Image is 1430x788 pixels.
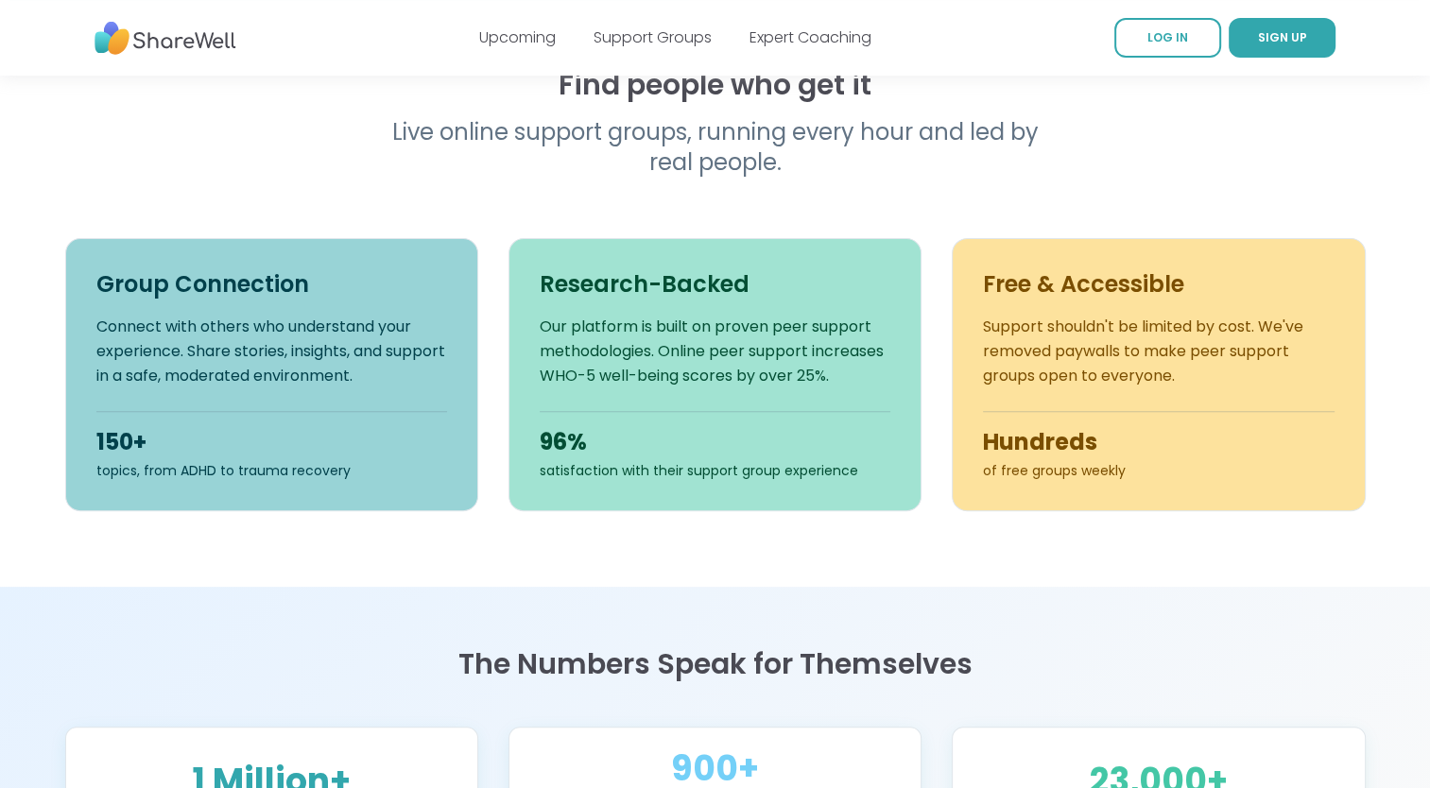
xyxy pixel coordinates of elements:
div: satisfaction with their support group experience [540,461,890,480]
p: Connect with others who understand your experience. Share stories, insights, and support in a saf... [96,315,447,388]
h3: Research-Backed [540,269,890,300]
img: ShareWell Nav Logo [95,12,236,64]
p: Our platform is built on proven peer support methodologies. Online peer support increases WHO-5 w... [540,315,890,388]
div: 900+ [532,750,898,788]
a: Upcoming [479,26,556,48]
span: LOG IN [1147,29,1188,45]
span: SIGN UP [1258,29,1307,45]
a: Support Groups [594,26,712,48]
div: 96% [540,427,890,457]
p: Live online support groups, running every hour and led by real people. [353,117,1078,178]
h3: Free & Accessible [983,269,1334,300]
a: LOG IN [1114,18,1221,58]
h3: Group Connection [96,269,447,300]
div: of free groups weekly [983,461,1334,480]
div: Hundreds [983,427,1334,457]
div: topics, from ADHD to trauma recovery [96,461,447,480]
p: Support shouldn't be limited by cost. We've removed paywalls to make peer support groups open to ... [983,315,1334,388]
h2: The Numbers Speak for Themselves [65,647,1366,681]
a: Expert Coaching [749,26,871,48]
h2: Find people who get it [65,68,1366,102]
a: SIGN UP [1229,18,1335,58]
div: 150+ [96,427,447,457]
